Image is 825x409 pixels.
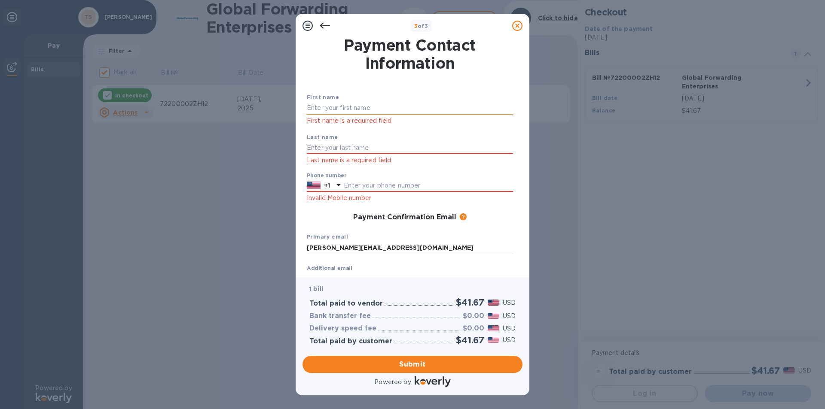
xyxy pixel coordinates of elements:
input: Enter your primary name [307,241,513,254]
h3: Total paid by customer [309,337,392,345]
img: USD [488,300,499,306]
img: USD [488,313,499,319]
h3: Bank transfer fee [309,312,371,320]
h3: Payment Confirmation Email [353,213,456,221]
input: Enter your first name [307,102,513,115]
h1: Payment Contact Information [307,36,513,72]
h3: $0.00 [463,312,484,320]
img: Logo [415,376,451,387]
h3: Total paid to vendor [309,300,383,308]
h2: $41.67 [456,297,484,308]
button: Submit [302,356,522,373]
label: Phone number [307,173,346,178]
p: USD [503,336,516,345]
input: Enter your phone number [344,179,513,192]
p: +1 [324,181,330,190]
b: First name [307,94,339,100]
h2: $41.67 [456,335,484,345]
h3: Delivery speed fee [309,324,376,333]
label: Additional email [307,266,352,271]
p: USD [503,298,516,307]
p: USD [503,312,516,321]
p: Last name is a required field [307,155,513,165]
b: 1 bill [309,285,323,292]
p: First name is a required field [307,116,513,126]
img: USD [488,325,499,331]
b: Last name [307,134,338,140]
img: USD [488,337,499,343]
input: Enter your last name [307,142,513,155]
span: 3 [414,23,418,29]
b: Primary email [307,233,348,240]
p: Powered by [374,378,411,387]
img: US [307,181,321,190]
p: Invalid Mobile number [307,193,513,203]
p: USD [503,324,516,333]
h3: $0.00 [463,324,484,333]
span: Submit [309,359,516,370]
b: of 3 [414,23,428,29]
